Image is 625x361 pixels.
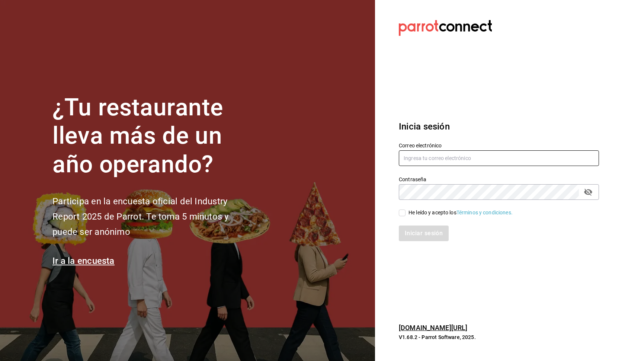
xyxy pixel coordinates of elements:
[399,333,599,341] p: V1.68.2 - Parrot Software, 2025.
[399,150,599,166] input: Ingresa tu correo electrónico
[399,324,467,332] a: [DOMAIN_NAME][URL]
[408,209,513,217] div: He leído y acepto los
[399,143,599,148] label: Correo electrónico
[52,194,253,239] h2: Participa en la encuesta oficial del Industry Report 2025 de Parrot. Te toma 5 minutos y puede se...
[399,176,599,182] label: Contraseña
[52,93,253,179] h1: ¿Tu restaurante lleva más de un año operando?
[582,186,594,198] button: passwordField
[399,120,599,133] h3: Inicia sesión
[456,210,513,215] a: Términos y condiciones.
[52,256,115,266] a: Ir a la encuesta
